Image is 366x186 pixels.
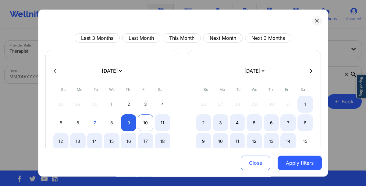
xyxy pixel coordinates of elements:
abbr: Tuesday [94,87,98,92]
div: Fri Oct 10 2025 [138,114,153,131]
button: Next Month [203,33,243,43]
div: Wed Nov 05 2025 [247,114,262,131]
div: Fri Oct 03 2025 [138,96,153,113]
div: Sat Oct 04 2025 [155,96,170,113]
abbr: Saturday [158,87,162,92]
div: Thu Oct 02 2025 [121,96,137,113]
div: Tue Oct 14 2025 [87,133,103,150]
div: Tue Nov 04 2025 [230,114,245,131]
div: Thu Nov 13 2025 [264,133,279,150]
div: Wed Oct 08 2025 [104,114,119,131]
div: Mon Nov 10 2025 [213,133,228,150]
div: Fri Oct 17 2025 [138,133,153,150]
abbr: Wednesday [109,87,115,92]
div: Fri Nov 07 2025 [280,114,296,131]
div: Sat Oct 18 2025 [155,133,170,150]
div: Sat Nov 15 2025 [297,133,313,150]
div: Tue Nov 11 2025 [230,133,245,150]
div: Wed Oct 01 2025 [104,96,119,113]
button: Last 3 Months [75,33,120,43]
abbr: Friday [142,87,146,92]
div: Sun Nov 02 2025 [196,114,211,131]
button: This Month [163,33,201,43]
abbr: Saturday [300,87,305,92]
div: Mon Oct 13 2025 [70,133,86,150]
div: Thu Nov 06 2025 [264,114,279,131]
button: Apply filters [278,156,322,170]
button: Close [241,156,270,170]
abbr: Sunday [61,87,66,92]
abbr: Tuesday [236,87,240,92]
div: Fri Nov 14 2025 [280,133,296,150]
div: Mon Oct 06 2025 [70,114,86,131]
div: Wed Oct 15 2025 [104,133,119,150]
div: Wed Nov 12 2025 [247,133,262,150]
abbr: Thursday [126,87,130,92]
div: Tue Oct 07 2025 [87,114,103,131]
abbr: Friday [285,87,289,92]
div: Sun Nov 09 2025 [196,133,211,150]
div: Sun Oct 05 2025 [53,114,69,131]
abbr: Monday [219,87,225,92]
div: Sat Nov 01 2025 [297,96,313,113]
div: Thu Oct 16 2025 [121,133,137,150]
div: Sat Oct 11 2025 [155,114,170,131]
div: Sun Oct 12 2025 [53,133,69,150]
abbr: Monday [77,87,82,92]
abbr: Sunday [204,87,208,92]
div: Thu Oct 09 2025 [121,114,137,131]
div: Mon Nov 03 2025 [213,114,228,131]
button: Last Month [122,33,160,43]
div: Sat Nov 08 2025 [297,114,313,131]
button: Next 3 Months [245,33,291,43]
abbr: Thursday [268,87,273,92]
abbr: Wednesday [252,87,257,92]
